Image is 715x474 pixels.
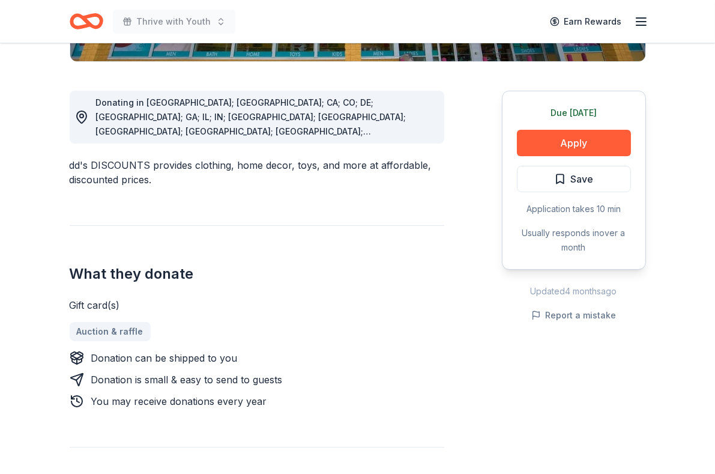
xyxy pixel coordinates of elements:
div: Updated 4 months ago [502,284,646,299]
div: dd's DISCOUNTS provides clothing, home decor, toys, and more at affordable, discounted prices. [70,158,444,187]
a: Home [70,7,103,35]
span: Thrive with Youth [137,14,211,29]
a: Earn Rewards [543,11,629,32]
button: Apply [517,130,631,156]
h2: What they donate [70,264,444,284]
div: Donation can be shipped to you [91,351,238,365]
span: Donating in [GEOGRAPHIC_DATA]; [GEOGRAPHIC_DATA]; CA; CO; DE; [GEOGRAPHIC_DATA]; GA; IL; IN; [GEO... [96,97,406,165]
span: Save [571,171,594,187]
div: You may receive donations every year [91,394,267,409]
button: Thrive with Youth [113,10,235,34]
button: Report a mistake [531,308,617,323]
button: Save [517,166,631,192]
div: Application takes 10 min [517,202,631,216]
a: Auction & raffle [70,322,151,341]
div: Donation is small & easy to send to guests [91,372,283,387]
div: Due [DATE] [517,106,631,120]
div: Gift card(s) [70,298,444,312]
div: Usually responds in over a month [517,226,631,255]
